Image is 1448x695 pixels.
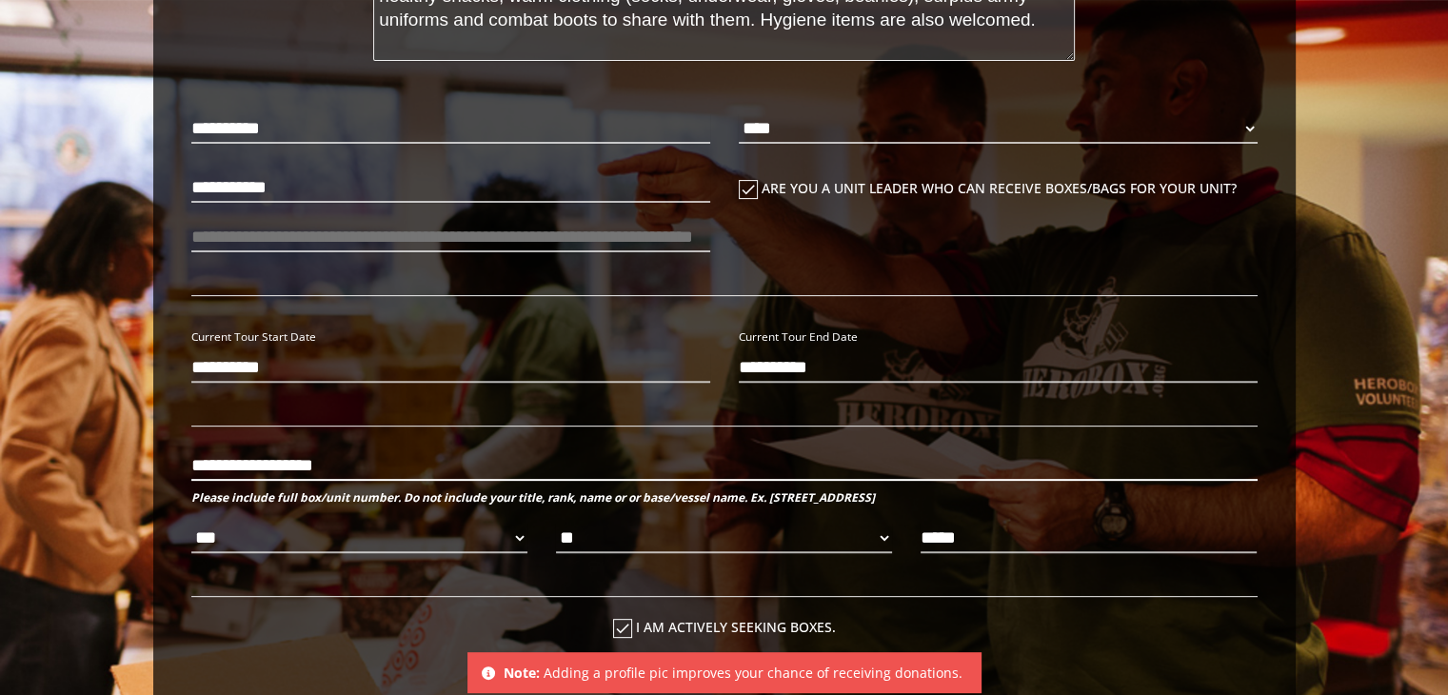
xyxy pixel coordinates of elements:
label: I am actively seeking boxes. [191,616,1258,638]
small: Current Tour End Date [739,328,858,344]
label: Are you a unit leader who can receive boxes/bags for your unit? [739,177,1258,199]
i: check [739,180,758,199]
i: check [613,619,632,638]
b: Please include full box/unit number. Do not include your title, rank, name or or base/vessel name... [191,489,875,506]
b: Note: [504,664,540,682]
span: Adding a profile pic improves your chance of receiving donations. [544,664,962,682]
small: Current Tour Start Date [191,328,316,344]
